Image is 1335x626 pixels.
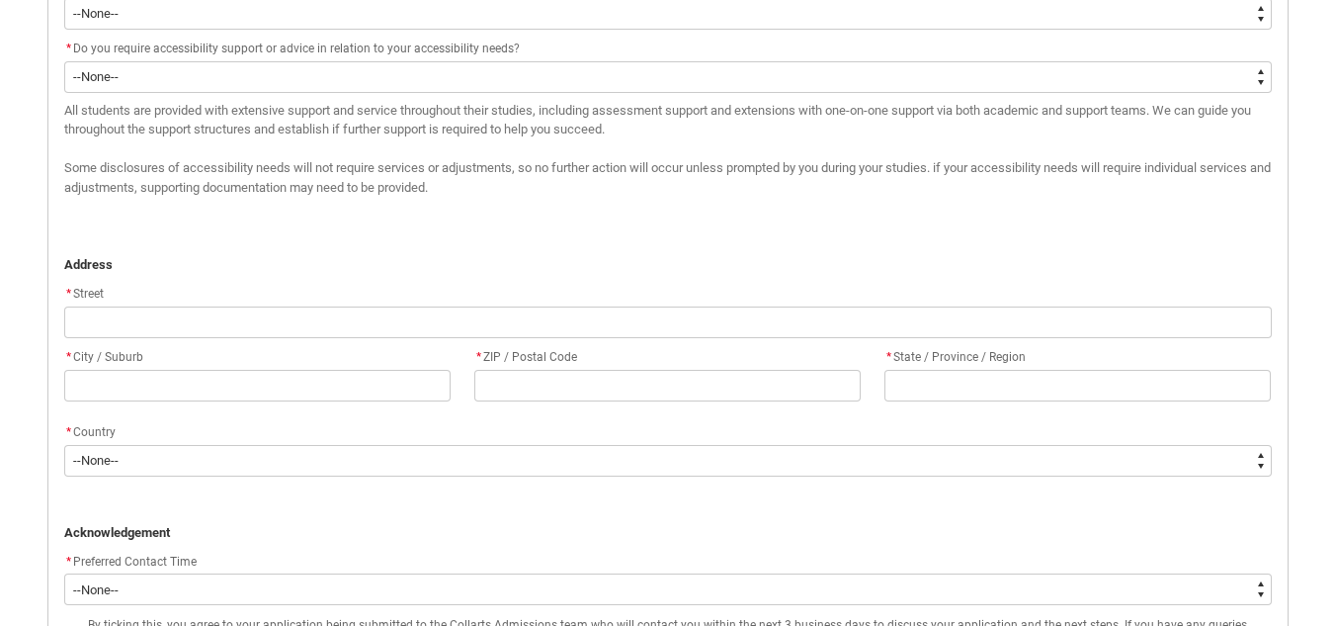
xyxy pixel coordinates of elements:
abbr: required [66,425,71,439]
abbr: required [886,350,891,364]
span: Preferred Contact Time [73,555,197,569]
abbr: required [66,350,71,364]
abbr: required [476,350,481,364]
abbr: required [66,287,71,301]
span: State / Province / Region [884,350,1026,364]
strong: Address [64,257,113,272]
strong: Acknowledgement [64,525,170,540]
span: Country [73,425,116,439]
abbr: required [66,42,71,55]
span: ZIP / Postal Code [474,350,577,364]
abbr: required [66,555,71,569]
span: Some disclosures of accessibility needs will not require services or adjustments, so no further a... [64,160,1271,195]
span: City / Suburb [64,350,143,364]
span: Do you require accessibility support or advice in relation to your accessibility needs? [73,42,520,55]
span: All students are provided with extensive support and service throughout their studies, including ... [64,103,1251,137]
span: Street [64,287,104,301]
